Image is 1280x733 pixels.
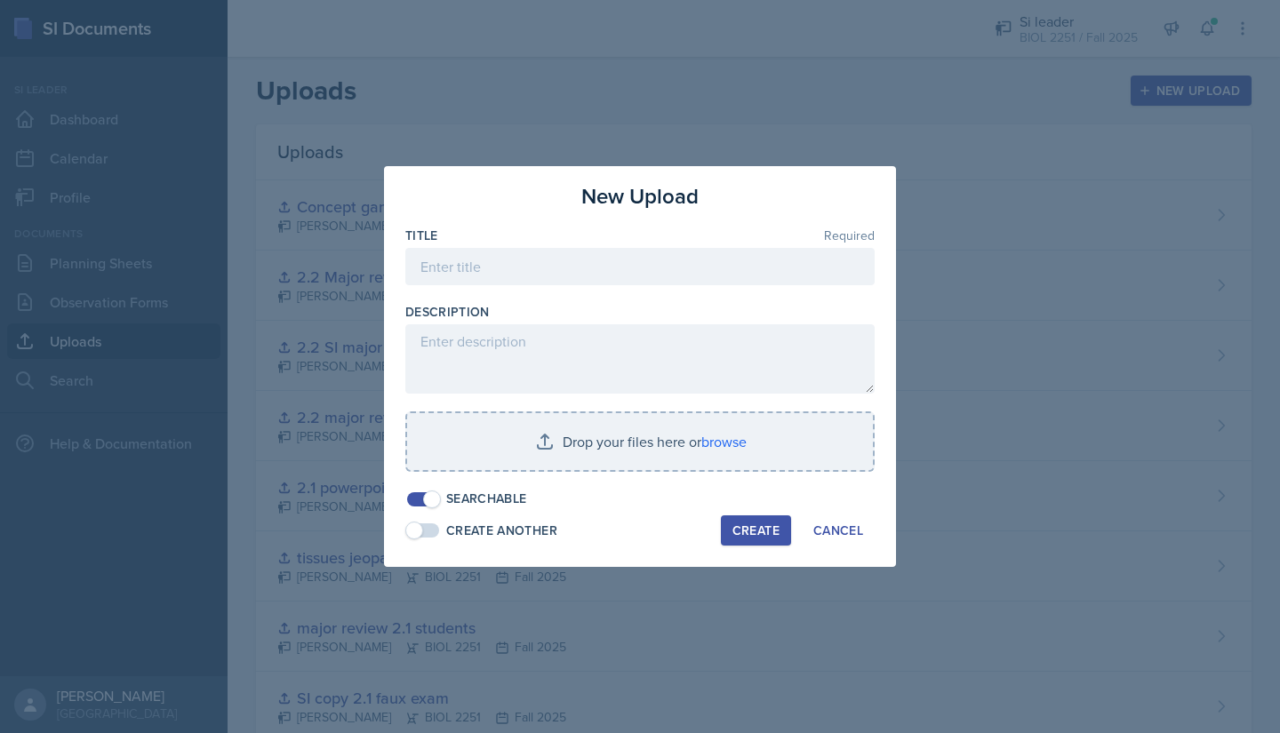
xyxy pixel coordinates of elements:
[405,248,875,285] input: Enter title
[446,490,527,508] div: Searchable
[405,303,490,321] label: Description
[813,523,863,538] div: Cancel
[802,515,875,546] button: Cancel
[732,523,780,538] div: Create
[581,180,699,212] h3: New Upload
[824,229,875,242] span: Required
[721,515,791,546] button: Create
[405,227,438,244] label: Title
[446,522,557,540] div: Create Another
